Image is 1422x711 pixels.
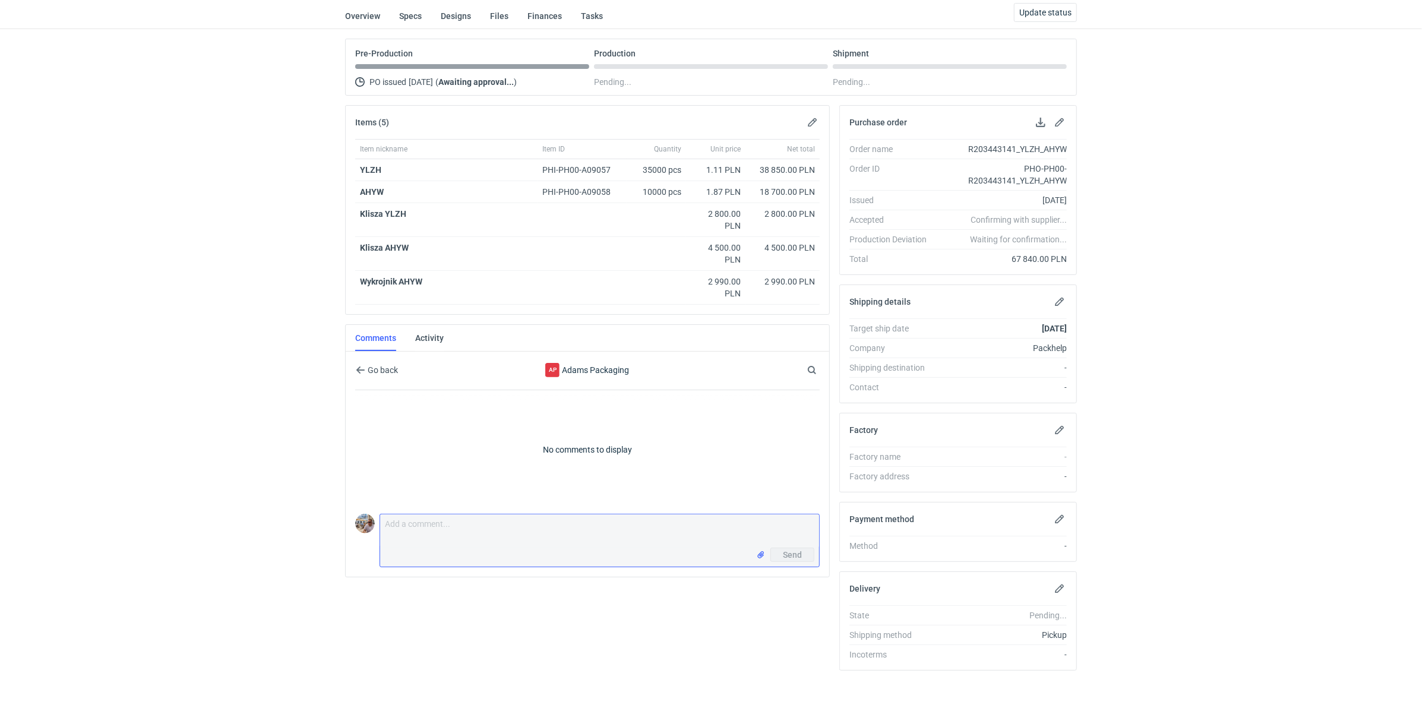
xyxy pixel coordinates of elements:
div: 4 500.00 PLN [750,242,815,254]
div: PHI-PH00-A09057 [542,164,622,176]
div: Shipping destination [849,362,936,374]
button: Edit items [805,115,820,129]
div: Incoterms [849,649,936,661]
div: - [936,362,1067,374]
button: Edit delivery details [1053,582,1067,596]
div: - [936,451,1067,463]
span: Go back [365,366,398,374]
a: YLZH [360,165,381,175]
div: Accepted [849,214,936,226]
div: 18 700.00 PLN [750,186,815,198]
figcaption: AP [545,363,560,377]
strong: [DATE] [1042,324,1067,333]
div: 38 850.00 PLN [750,164,815,176]
div: 2 990.00 PLN [691,276,741,299]
a: AHYW [360,187,384,197]
a: Finances [527,3,562,29]
button: Update status [1014,3,1077,22]
div: Order ID [849,163,936,187]
span: Update status [1019,8,1072,17]
h2: Shipping details [849,297,911,306]
button: Edit factory details [1053,423,1067,437]
p: Pre-Production [355,49,413,58]
img: Michał Palasek [355,514,375,533]
h2: Payment method [849,514,914,524]
div: Adams Packaging [490,363,685,377]
div: - [936,649,1067,661]
div: Pickup [936,629,1067,641]
a: Comments [355,325,396,351]
div: 2 990.00 PLN [750,276,815,287]
div: 2 800.00 PLN [750,208,815,220]
div: PO issued [355,75,589,89]
div: 35000 pcs [627,159,686,181]
button: Go back [355,363,399,377]
div: Target ship date [849,323,936,334]
div: Contact [849,381,936,393]
span: Item nickname [360,144,407,154]
div: Adams Packaging [545,363,560,377]
span: Quantity [654,144,681,154]
div: Pending... [833,75,1067,89]
strong: Klisza AHYW [360,243,409,252]
span: Pending... [594,75,631,89]
span: Unit price [710,144,741,154]
span: Send [783,551,802,559]
div: 1.87 PLN [691,186,741,198]
div: Factory name [849,451,936,463]
button: Edit payment method [1053,512,1067,526]
span: Item ID [542,144,565,154]
div: 1.11 PLN [691,164,741,176]
button: Edit purchase order [1053,115,1067,129]
span: ) [514,77,517,87]
div: PHO-PH00-R203443141_YLZH_AHYW [936,163,1067,187]
em: Pending... [1029,611,1067,620]
h2: Purchase order [849,118,907,127]
a: Specs [399,3,422,29]
div: Method [849,540,936,552]
div: Factory address [849,470,936,482]
strong: Wykrojnik AHYW [360,277,422,286]
em: Confirming with supplier... [971,215,1067,225]
div: Order name [849,143,936,155]
a: Files [490,3,508,29]
div: PHI-PH00-A09058 [542,186,622,198]
a: Tasks [581,3,603,29]
p: Shipment [833,49,869,58]
div: Production Deviation [849,233,936,245]
em: Waiting for confirmation... [970,233,1067,245]
div: 10000 pcs [627,181,686,203]
span: [DATE] [409,75,433,89]
strong: Klisza YLZH [360,209,406,219]
strong: Awaiting approval... [438,77,514,87]
div: - [936,470,1067,482]
h2: Delivery [849,584,880,593]
div: R203443141_YLZH_AHYW [936,143,1067,155]
h2: Items (5) [355,118,389,127]
div: 4 500.00 PLN [691,242,741,266]
input: Search [805,363,843,377]
div: [DATE] [936,194,1067,206]
div: Company [849,342,936,354]
div: State [849,609,936,621]
span: Net total [787,144,815,154]
button: Edit shipping details [1053,295,1067,309]
h2: Factory [849,425,878,435]
a: Designs [441,3,471,29]
p: Production [594,49,636,58]
button: Send [770,548,814,562]
div: 2 800.00 PLN [691,208,741,232]
span: ( [435,77,438,87]
div: Shipping method [849,629,936,641]
div: Issued [849,194,936,206]
div: Total [849,253,936,265]
div: Packhelp [936,342,1067,354]
div: 67 840.00 PLN [936,253,1067,265]
a: Activity [415,325,444,351]
div: - [936,540,1067,552]
button: Download PO [1034,115,1048,129]
a: Overview [345,3,380,29]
